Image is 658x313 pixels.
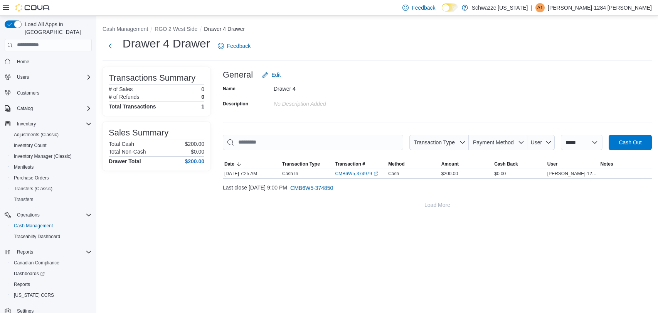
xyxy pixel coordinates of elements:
[15,4,50,12] img: Cova
[109,128,168,137] h3: Sales Summary
[527,135,555,150] button: User
[11,221,92,230] span: Cash Management
[109,158,141,164] h4: Drawer Total
[11,130,92,139] span: Adjustments (Classic)
[11,232,63,241] a: Traceabilty Dashboard
[11,232,92,241] span: Traceabilty Dashboard
[2,87,95,98] button: Customers
[440,159,493,169] button: Amount
[493,169,546,178] div: $0.00
[14,292,54,298] span: [US_STATE] CCRS
[201,103,204,110] h4: 1
[11,269,48,278] a: Dashboards
[14,260,59,266] span: Canadian Compliance
[17,121,36,127] span: Inventory
[11,184,56,193] a: Transfers (Classic)
[14,104,36,113] button: Catalog
[374,171,378,176] svg: External link
[8,140,95,151] button: Inventory Count
[2,103,95,114] button: Catalog
[14,119,92,129] span: Inventory
[2,72,95,83] button: Users
[14,153,72,159] span: Inventory Manager (Classic)
[412,4,435,12] span: Feedback
[14,186,52,192] span: Transfers (Classic)
[8,151,95,162] button: Inventory Manager (Classic)
[259,67,284,83] button: Edit
[11,141,50,150] a: Inventory Count
[11,291,57,300] a: [US_STATE] CCRS
[14,271,45,277] span: Dashboards
[2,247,95,257] button: Reports
[274,83,377,92] div: Drawer 4
[531,3,532,12] p: |
[537,3,543,12] span: A1
[334,159,387,169] button: Transaction #
[531,139,542,146] span: User
[14,132,59,138] span: Adjustments (Classic)
[547,171,597,177] span: [PERSON_NAME]-1284 [PERSON_NAME]
[11,221,56,230] a: Cash Management
[473,139,514,146] span: Payment Method
[223,135,403,150] input: This is a search bar. As you type, the results lower in the page will automatically filter.
[14,164,34,170] span: Manifests
[493,159,546,169] button: Cash Back
[14,210,43,220] button: Operations
[11,280,92,289] span: Reports
[600,161,613,167] span: Notes
[14,247,36,257] button: Reports
[14,142,47,149] span: Inventory Count
[109,86,133,92] h6: # of Sales
[11,173,52,183] a: Purchase Orders
[8,257,95,268] button: Canadian Compliance
[472,3,528,12] p: Schwazze [US_STATE]
[287,180,336,196] button: CMB6W5-374850
[11,280,33,289] a: Reports
[11,130,62,139] a: Adjustments (Classic)
[469,135,527,150] button: Payment Method
[599,159,652,169] button: Notes
[14,247,92,257] span: Reports
[11,173,92,183] span: Purchase Orders
[17,105,33,112] span: Catalog
[223,70,253,80] h3: General
[185,158,204,164] h4: $200.00
[11,195,36,204] a: Transfers
[109,141,134,147] h6: Total Cash
[2,118,95,129] button: Inventory
[8,129,95,140] button: Adjustments (Classic)
[441,171,458,177] span: $200.00
[109,73,195,83] h3: Transactions Summary
[335,161,365,167] span: Transaction #
[22,20,92,36] span: Load All Apps in [GEOGRAPHIC_DATA]
[11,162,37,172] a: Manifests
[282,171,298,177] p: Cash In
[609,135,652,150] button: Cash Out
[546,159,599,169] button: User
[8,268,95,279] a: Dashboards
[274,98,377,107] div: No Description added
[215,38,254,54] a: Feedback
[281,159,334,169] button: Transaction Type
[185,141,204,147] p: $200.00
[442,3,458,12] input: Dark Mode
[14,104,92,113] span: Catalog
[14,88,42,98] a: Customers
[14,223,53,229] span: Cash Management
[17,212,40,218] span: Operations
[223,169,281,178] div: [DATE] 7:25 AM
[224,161,234,167] span: Date
[14,281,30,288] span: Reports
[11,269,92,278] span: Dashboards
[227,42,251,50] span: Feedback
[14,73,32,82] button: Users
[14,233,60,240] span: Traceabilty Dashboard
[123,36,210,51] h1: Drawer 4 Drawer
[290,184,333,192] span: CMB6W5-374850
[8,162,95,173] button: Manifests
[619,139,641,146] span: Cash Out
[155,26,197,32] button: RGO 2 West Side
[103,38,118,54] button: Next
[547,161,558,167] span: User
[11,184,92,193] span: Transfers (Classic)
